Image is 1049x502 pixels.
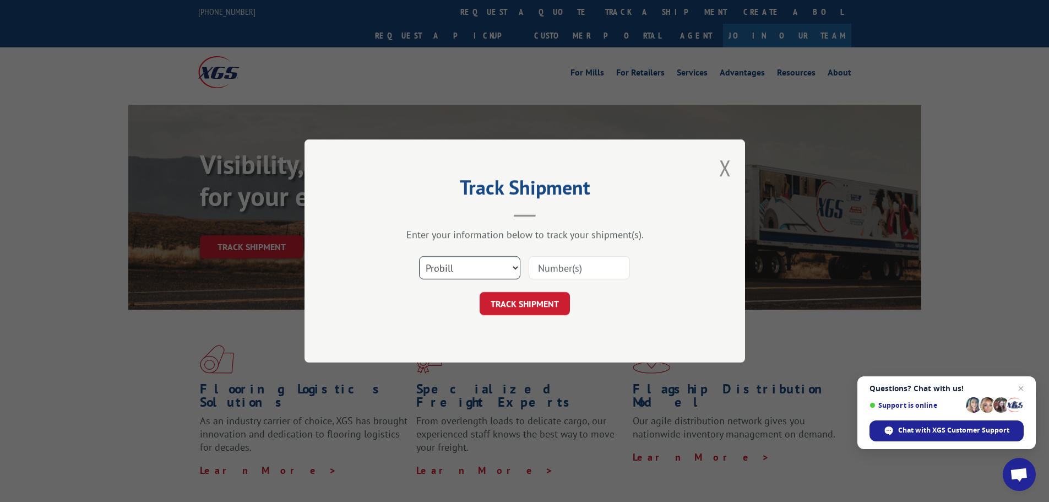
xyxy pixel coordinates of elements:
[1014,382,1028,395] span: Close chat
[719,153,731,182] button: Close modal
[869,401,962,409] span: Support is online
[1003,458,1036,491] div: Open chat
[480,292,570,315] button: TRACK SHIPMENT
[360,228,690,241] div: Enter your information below to track your shipment(s).
[869,420,1024,441] div: Chat with XGS Customer Support
[360,180,690,201] h2: Track Shipment
[529,256,630,279] input: Number(s)
[869,384,1024,393] span: Questions? Chat with us!
[898,425,1009,435] span: Chat with XGS Customer Support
